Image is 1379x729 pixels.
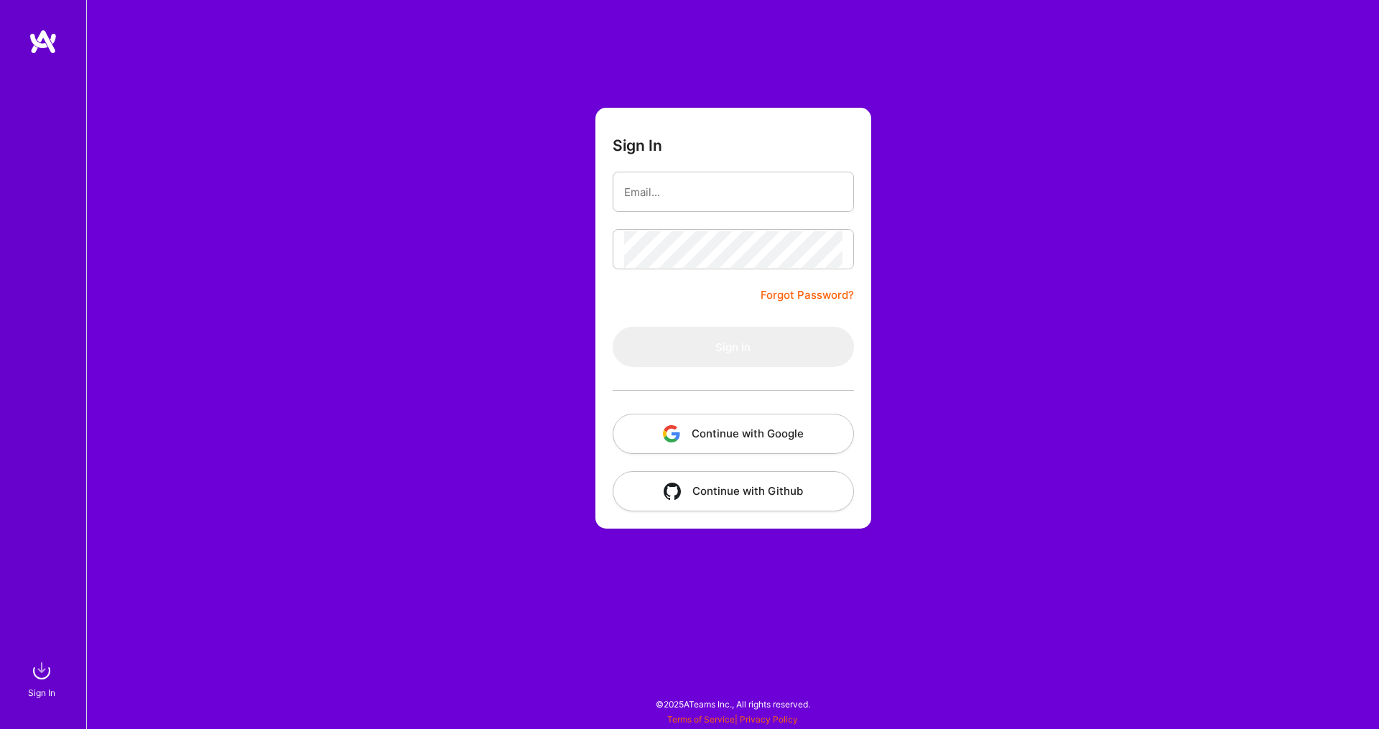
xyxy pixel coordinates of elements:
[663,425,680,442] img: icon
[667,714,735,725] a: Terms of Service
[761,287,854,304] a: Forgot Password?
[86,686,1379,722] div: © 2025 ATeams Inc., All rights reserved.
[740,714,798,725] a: Privacy Policy
[613,471,854,511] button: Continue with Github
[613,136,662,154] h3: Sign In
[28,685,55,700] div: Sign In
[624,174,842,210] input: Email...
[613,327,854,367] button: Sign In
[664,483,681,500] img: icon
[27,656,56,685] img: sign in
[613,414,854,454] button: Continue with Google
[30,656,56,700] a: sign inSign In
[29,29,57,55] img: logo
[667,714,798,725] span: |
